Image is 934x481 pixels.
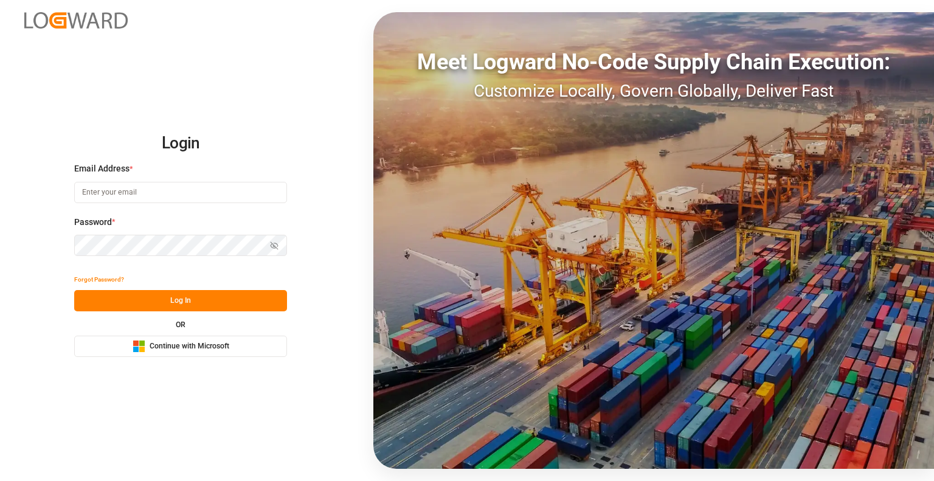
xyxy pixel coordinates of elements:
[74,124,287,163] h2: Login
[74,269,124,290] button: Forgot Password?
[24,12,128,29] img: Logward_new_orange.png
[373,78,934,104] div: Customize Locally, Govern Globally, Deliver Fast
[373,46,934,78] div: Meet Logward No-Code Supply Chain Execution:
[150,341,229,352] span: Continue with Microsoft
[74,162,130,175] span: Email Address
[74,290,287,311] button: Log In
[74,336,287,357] button: Continue with Microsoft
[74,216,112,229] span: Password
[176,321,185,328] small: OR
[74,182,287,203] input: Enter your email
